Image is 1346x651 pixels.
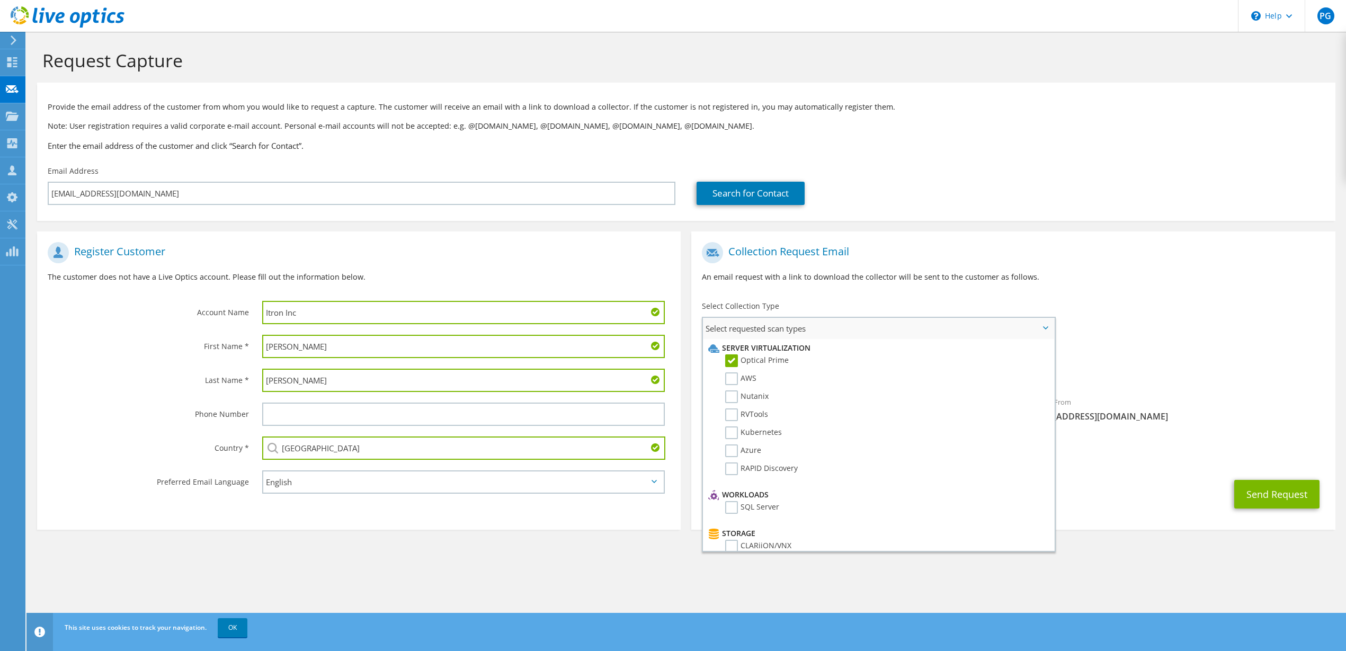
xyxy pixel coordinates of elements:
li: Storage [706,527,1048,540]
p: Note: User registration requires a valid corporate e-mail account. Personal e-mail accounts will ... [48,120,1325,132]
label: Nutanix [725,390,769,403]
span: [EMAIL_ADDRESS][DOMAIN_NAME] [1024,411,1325,422]
div: Requested Collections [691,343,1335,386]
span: Select requested scan types [703,318,1054,339]
label: Optical Prime [725,354,789,367]
label: First Name * [48,335,249,352]
svg: \n [1251,11,1261,21]
label: Account Name [48,301,249,318]
p: Provide the email address of the customer from whom you would like to request a capture. The cust... [48,101,1325,113]
li: Workloads [706,488,1048,501]
h1: Request Capture [42,49,1325,72]
label: Email Address [48,166,99,176]
h1: Register Customer [48,242,665,263]
label: CLARiiON/VNX [725,540,791,552]
label: Preferred Email Language [48,470,249,487]
div: Sender & From [1013,391,1335,427]
p: The customer does not have a Live Optics account. Please fill out the information below. [48,271,670,283]
label: Select Collection Type [702,301,779,311]
label: RVTools [725,408,768,421]
button: Send Request [1234,480,1320,509]
label: Kubernetes [725,426,782,439]
h1: Collection Request Email [702,242,1319,263]
label: Country * [48,436,249,453]
a: Search for Contact [697,182,805,205]
p: An email request with a link to download the collector will be sent to the customer as follows. [702,271,1324,283]
a: OK [218,618,247,637]
div: To [691,391,1013,427]
span: This site uses cookies to track your navigation. [65,623,207,632]
label: AWS [725,372,756,385]
label: RAPID Discovery [725,462,798,475]
label: Phone Number [48,403,249,420]
label: SQL Server [725,501,779,514]
label: Last Name * [48,369,249,386]
span: PG [1317,7,1334,24]
div: CC & Reply To [691,433,1335,469]
h3: Enter the email address of the customer and click “Search for Contact”. [48,140,1325,151]
li: Server Virtualization [706,342,1048,354]
label: Azure [725,444,761,457]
